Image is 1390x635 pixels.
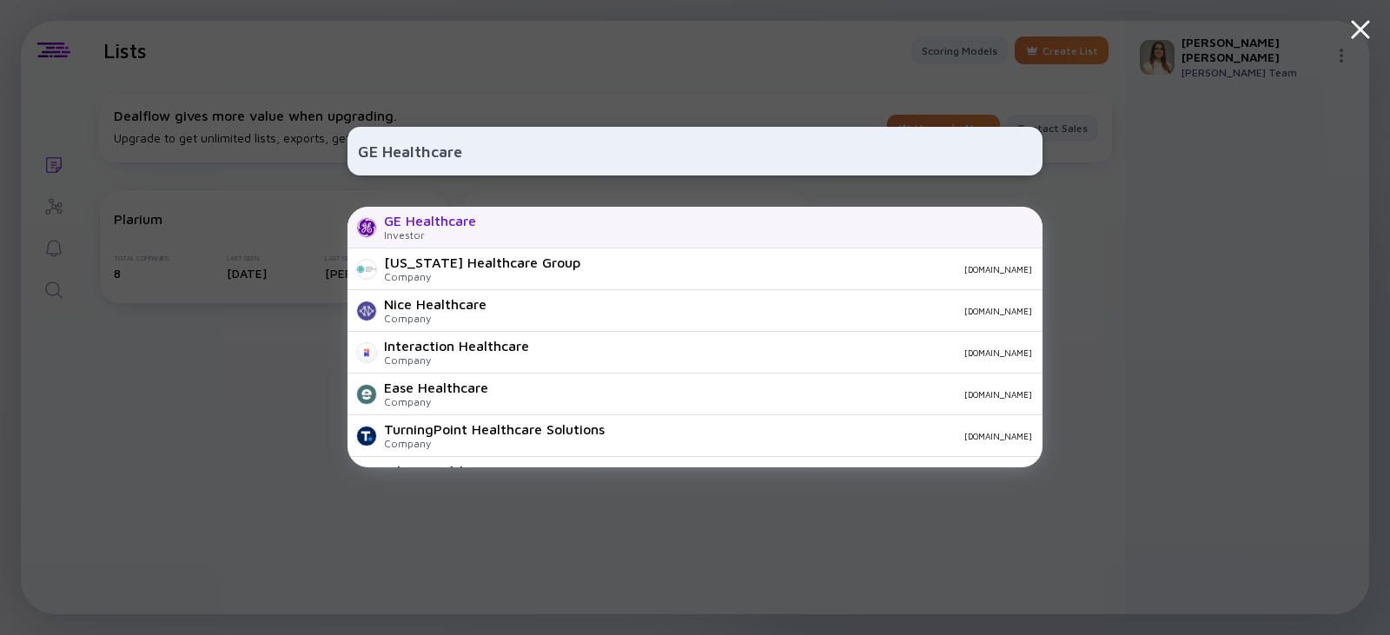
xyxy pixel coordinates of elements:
[384,296,486,312] div: Nice Healthcare
[594,264,1032,275] div: [DOMAIN_NAME]
[384,312,486,325] div: Company
[384,228,476,241] div: Investor
[384,395,488,408] div: Company
[384,338,529,354] div: Interaction Healthcare
[502,389,1032,400] div: [DOMAIN_NAME]
[384,421,605,437] div: TurningPoint Healthcare Solutions
[384,270,580,283] div: Company
[384,213,476,228] div: GE Healthcare
[384,463,495,479] div: Hilum Healthcare
[543,347,1032,358] div: [DOMAIN_NAME]
[384,354,529,367] div: Company
[358,136,1032,167] input: Search Company or Investor...
[384,437,605,450] div: Company
[384,255,580,270] div: [US_STATE] Healthcare Group
[384,380,488,395] div: Ease Healthcare
[619,431,1032,441] div: [DOMAIN_NAME]
[500,306,1032,316] div: [DOMAIN_NAME]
